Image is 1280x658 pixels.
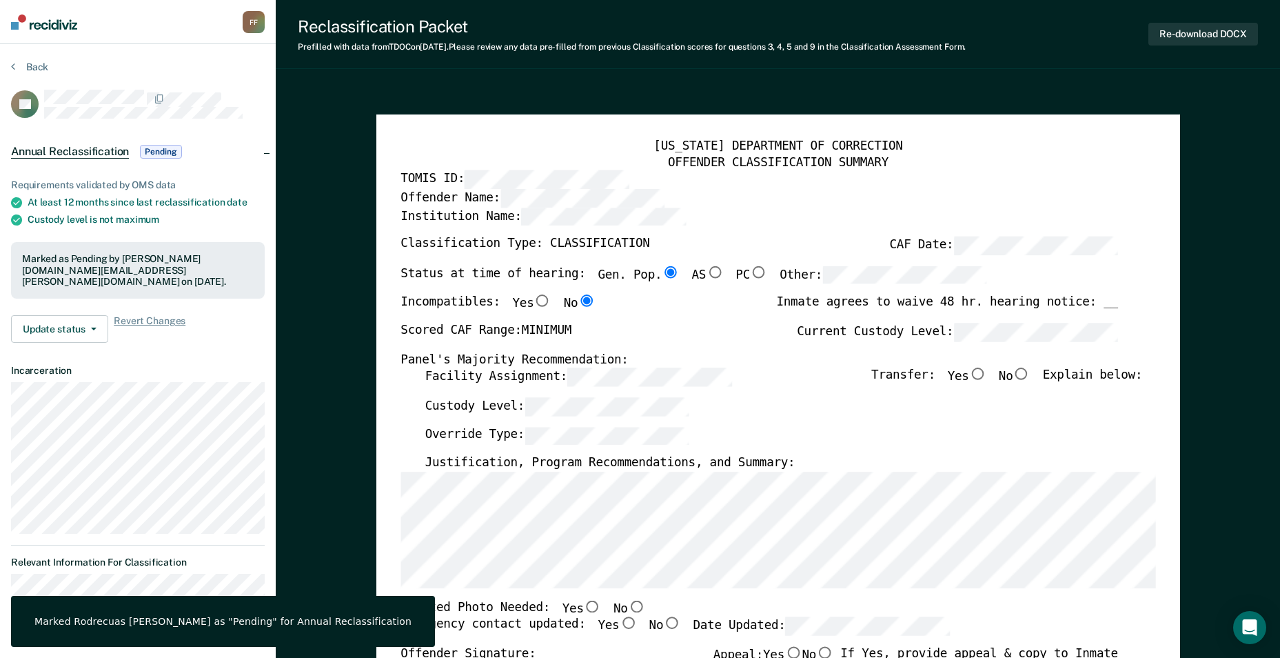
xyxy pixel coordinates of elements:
[116,214,159,225] span: maximum
[947,368,986,387] label: Yes
[1148,23,1258,46] button: Re-download DOCX
[400,266,986,295] div: Status at time of hearing:
[693,617,950,636] label: Date Updated:
[780,266,986,285] label: Other:
[11,365,265,377] dt: Incarceration
[243,11,265,33] button: FF
[425,427,689,446] label: Override Type:
[34,615,412,628] div: Marked Rodrecuas [PERSON_NAME] as "Pending" for Annual Reclassification
[871,368,1142,397] div: Transfer: Explain below:
[140,145,181,159] span: Pending
[968,368,986,381] input: Yes
[649,617,680,636] label: No
[227,197,247,208] span: date
[563,295,595,312] label: No
[999,368,1030,387] label: No
[525,427,689,446] input: Override Type:
[598,617,636,636] label: Yes
[525,397,689,416] input: Custody Level:
[662,266,680,279] input: Gen. Pop.
[691,266,723,285] label: AS
[598,266,679,285] label: Gen. Pop.
[11,557,265,568] dt: Relevant Information For Classification
[28,214,265,226] div: Custody level is not
[400,237,649,255] label: Classification Type: CLASSIFICATION
[425,368,731,387] label: Facility Assignment:
[425,397,689,416] label: Custody Level:
[11,179,265,191] div: Requirements validated by OMS data
[953,237,1117,255] input: CAF Date:
[400,170,629,189] label: TOMIS ID:
[11,145,129,159] span: Annual Reclassification
[562,600,600,617] label: Yes
[522,208,686,226] input: Institution Name:
[534,295,551,308] input: Yes
[465,170,629,189] input: TOMIS ID:
[613,600,645,617] label: No
[11,14,77,30] img: Recidiviz
[400,295,596,323] div: Incompatibles:
[400,208,686,226] label: Institution Name:
[400,617,950,646] div: Emergency contact updated:
[889,237,1117,255] label: CAF Date:
[663,617,681,630] input: No
[400,323,571,342] label: Scored CAF Range: MINIMUM
[953,323,1117,342] input: Current Custody Level:
[400,352,1118,368] div: Panel's Majority Recommendation:
[797,323,1118,342] label: Current Custody Level:
[400,154,1155,170] div: OFFENDER CLASSIFICATION SUMMARY
[22,253,254,288] div: Marked as Pending by [PERSON_NAME][DOMAIN_NAME][EMAIL_ADDRESS][PERSON_NAME][DOMAIN_NAME] on [DATE].
[11,61,48,73] button: Back
[400,600,645,617] div: Updated Photo Needed:
[298,17,966,37] div: Reclassification Packet
[243,11,265,33] div: F F
[298,42,966,52] div: Prefilled with data from TDOC on [DATE] . Please review any data pre-filled from previous Classif...
[11,315,108,343] button: Update status
[619,617,637,630] input: Yes
[578,295,596,308] input: No
[500,189,664,208] input: Offender Name:
[822,266,986,285] input: Other:
[512,295,551,312] label: Yes
[114,315,185,343] span: Revert Changes
[400,139,1155,155] div: [US_STATE] DEPARTMENT OF CORRECTION
[750,266,768,279] input: PC
[28,197,265,208] div: At least 12 months since last reclassification
[776,295,1117,323] div: Inmate agrees to waive 48 hr. hearing notice: __
[735,266,767,285] label: PC
[567,368,731,387] input: Facility Assignment:
[785,617,949,636] input: Date Updated:
[1013,368,1030,381] input: No
[400,189,664,208] label: Offender Name:
[627,600,645,612] input: No
[425,456,795,472] label: Justification, Program Recommendations, and Summary:
[706,266,724,279] input: AS
[1233,611,1266,644] div: Open Intercom Messenger
[583,600,601,612] input: Yes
